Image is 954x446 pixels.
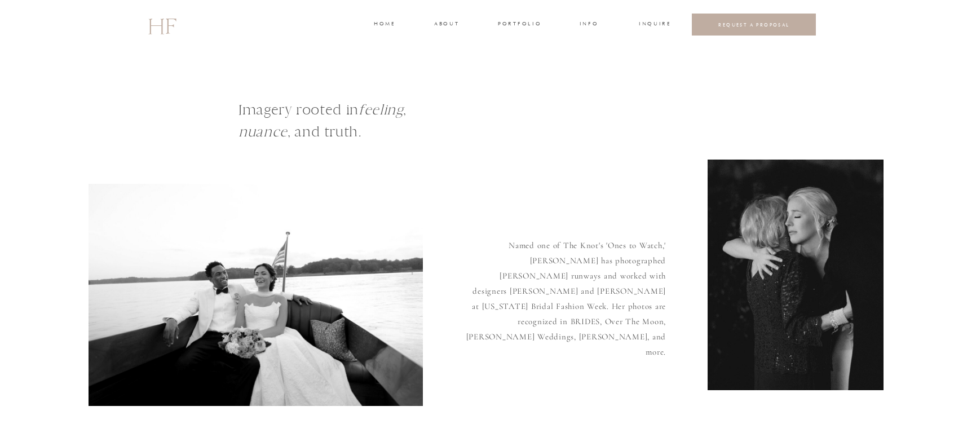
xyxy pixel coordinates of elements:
[148,8,176,41] a: HF
[374,20,395,30] a: home
[359,101,403,118] i: feeling
[174,58,780,92] p: [PERSON_NAME] is a Destination Fine Art Film Wedding Photographer based in the Southeast, serving...
[578,20,599,30] a: INFO
[238,123,288,140] i: nuance
[639,20,669,30] a: INQUIRE
[498,20,540,30] a: portfolio
[434,20,458,30] a: about
[465,238,666,354] p: Named one of The Knot's 'Ones to Watch,' [PERSON_NAME] has photographed [PERSON_NAME] runways and...
[238,99,543,166] h1: Imagery rooted in , , and truth.
[701,21,807,28] a: REQUEST A PROPOSAL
